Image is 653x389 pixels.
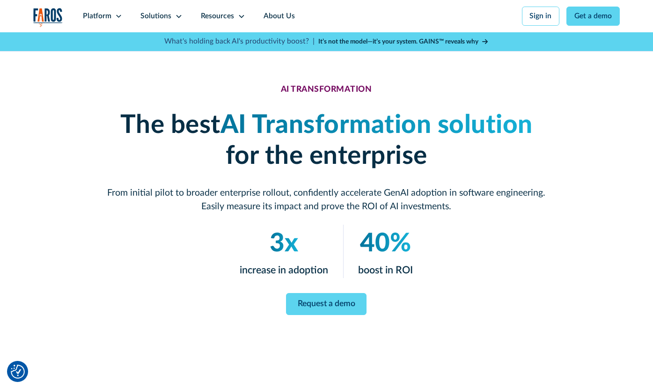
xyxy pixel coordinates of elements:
[270,231,299,257] em: 3x
[83,11,111,22] div: Platform
[164,36,315,47] p: What's holding back AI's productivity boost? |
[286,293,367,316] a: Request a demo
[281,84,372,94] div: AI TRANSFORMATION
[11,365,25,379] img: Revisit consent button
[566,7,619,26] a: Get a demo
[522,7,559,26] a: Sign in
[318,38,478,45] strong: It’s not the model—it’s your system. GAINS™ reveals why
[358,263,413,278] p: boost in ROI
[220,112,533,138] em: AI Transformation solution
[318,37,489,47] a: It’s not the model—it’s your system. GAINS™ reveals why
[33,8,63,27] a: home
[360,231,411,257] em: 40%
[201,11,234,22] div: Resources
[11,365,25,379] button: Cookie Settings
[140,11,171,22] div: Solutions
[120,112,220,138] strong: The best
[226,143,427,169] strong: for the enterprise
[107,186,546,214] p: From initial pilot to broader enterprise rollout, confidently accelerate GenAI adoption in softwa...
[240,263,329,278] p: increase in adoption
[33,8,63,27] img: Logo of the analytics and reporting company Faros.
